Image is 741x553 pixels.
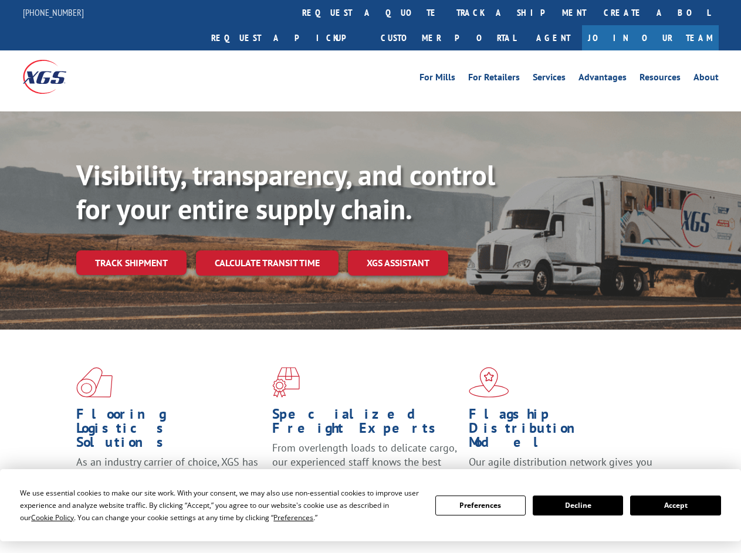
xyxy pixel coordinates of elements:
[640,73,681,86] a: Resources
[20,487,421,524] div: We use essential cookies to make our site work. With your consent, we may also use non-essential ...
[533,73,566,86] a: Services
[23,6,84,18] a: [PHONE_NUMBER]
[76,367,113,398] img: xgs-icon-total-supply-chain-intelligence-red
[76,157,495,227] b: Visibility, transparency, and control for your entire supply chain.
[272,407,459,441] h1: Specialized Freight Experts
[435,496,526,515] button: Preferences
[272,367,300,398] img: xgs-icon-focused-on-flooring-red
[693,73,719,86] a: About
[272,441,459,493] p: From overlength loads to delicate cargo, our experienced staff knows the best way to move your fr...
[469,367,509,398] img: xgs-icon-flagship-distribution-model-red
[469,407,656,455] h1: Flagship Distribution Model
[469,455,652,497] span: Our agile distribution network gives you nationwide inventory management on demand.
[273,513,313,523] span: Preferences
[578,73,627,86] a: Advantages
[419,73,455,86] a: For Mills
[202,25,372,50] a: Request a pickup
[533,496,623,515] button: Decline
[76,455,258,497] span: As an industry carrier of choice, XGS has brought innovation and dedication to flooring logistics...
[348,250,448,276] a: XGS ASSISTANT
[525,25,582,50] a: Agent
[372,25,525,50] a: Customer Portal
[630,496,720,515] button: Accept
[196,250,339,276] a: Calculate transit time
[31,513,74,523] span: Cookie Policy
[468,73,520,86] a: For Retailers
[76,250,187,275] a: Track shipment
[76,407,263,455] h1: Flooring Logistics Solutions
[582,25,719,50] a: Join Our Team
